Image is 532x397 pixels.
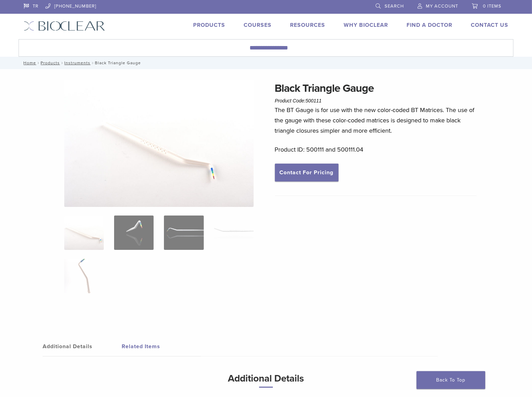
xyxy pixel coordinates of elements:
[244,22,271,29] a: Courses
[114,216,154,250] img: Black Triangle Gauge - Image 2
[41,60,60,65] a: Products
[64,80,254,207] img: Black Triangle Gauge-1
[82,370,450,393] h3: Additional Details
[417,371,485,389] a: Back To Top
[407,22,452,29] a: Find A Doctor
[164,216,203,250] img: Black Triangle Gauge - Image 3
[471,22,508,29] a: Contact Us
[275,144,477,155] p: Product ID: 500111 and 500111.04
[275,98,322,103] span: Product Code:
[426,3,458,9] span: My Account
[36,61,41,65] span: /
[193,22,225,29] a: Products
[385,3,404,9] span: Search
[275,164,339,181] a: Contact For Pricing
[64,216,104,250] img: Black-Triangle-Gauge-1-324x324.jpg
[24,21,105,31] img: Bioclear
[43,337,122,356] a: Additional Details
[214,216,254,250] img: Black Triangle Gauge - Image 4
[275,105,477,136] p: The BT Gauge is for use with the new color-coded BT Matrices. The use of the gauge with these col...
[60,61,64,65] span: /
[344,22,388,29] a: Why Bioclear
[90,61,95,65] span: /
[19,57,513,69] nav: Black Triangle Gauge
[290,22,325,29] a: Resources
[122,337,201,356] a: Related Items
[21,60,36,65] a: Home
[483,3,501,9] span: 0 items
[275,80,477,97] h1: Black Triangle Gauge
[64,60,90,65] a: Instruments
[64,259,104,293] img: Black Triangle Gauge - Image 5
[306,98,322,103] span: 500111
